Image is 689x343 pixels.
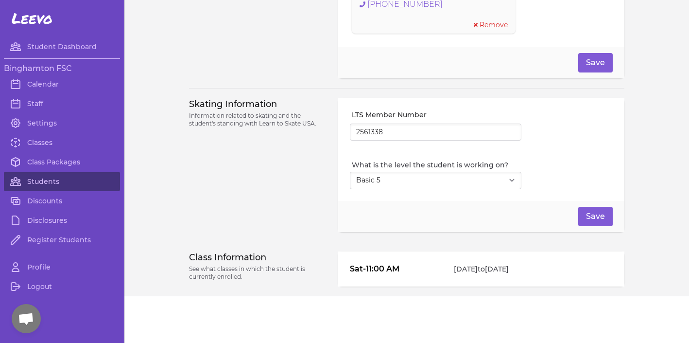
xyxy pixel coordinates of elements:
[4,63,120,74] h3: Binghamton FSC
[4,74,120,94] a: Calendar
[4,94,120,113] a: Staff
[189,252,327,263] h3: Class Information
[474,20,508,30] button: Remove
[189,112,327,127] p: Information related to skating and the student's standing with Learn to Skate USA.
[4,211,120,230] a: Disclosures
[4,191,120,211] a: Discounts
[4,113,120,133] a: Settings
[578,53,613,72] button: Save
[4,257,120,277] a: Profile
[12,10,52,27] span: Leevo
[4,172,120,191] a: Students
[352,110,521,120] label: LTS Member Number
[4,152,120,172] a: Class Packages
[4,133,120,152] a: Classes
[189,98,327,110] h3: Skating Information
[480,20,508,30] span: Remove
[4,37,120,56] a: Student Dashboard
[189,265,327,281] p: See what classes in which the student is currently enrolled.
[350,124,521,141] input: LTS or USFSA number
[350,263,435,275] p: Sat - 11:00 AM
[12,304,41,333] div: Open chat
[4,277,120,296] a: Logout
[4,230,120,250] a: Register Students
[352,160,521,170] label: What is the level the student is working on?
[439,264,524,274] p: [DATE] to [DATE]
[578,207,613,226] button: Save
